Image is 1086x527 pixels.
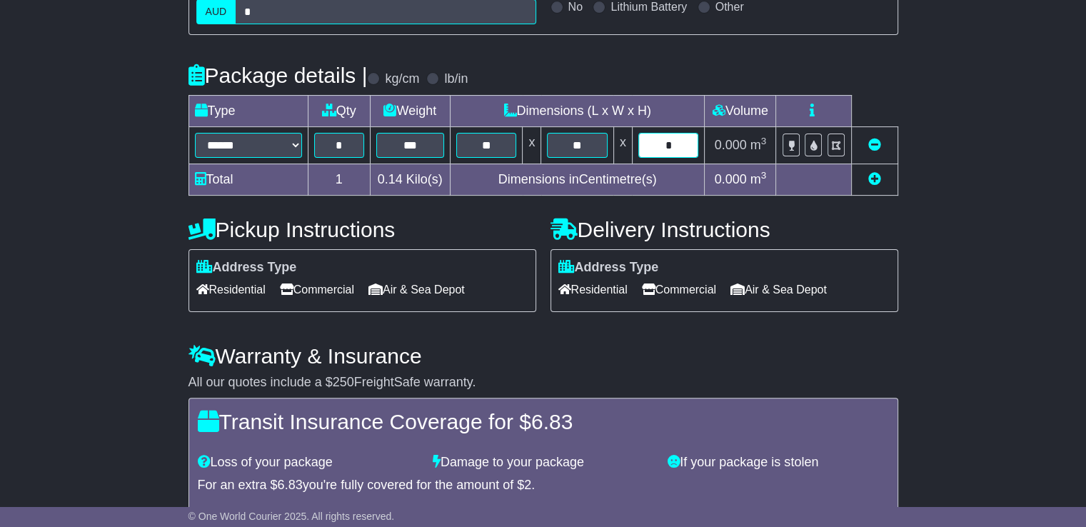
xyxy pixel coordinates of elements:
[558,260,659,276] label: Address Type
[730,278,827,301] span: Air & Sea Depot
[450,95,705,126] td: Dimensions (L x W x H)
[370,95,450,126] td: Weight
[613,126,632,164] td: x
[761,136,767,146] sup: 3
[278,478,303,492] span: 6.83
[426,455,660,471] div: Damage to your package
[188,344,898,368] h4: Warranty & Insurance
[368,278,465,301] span: Air & Sea Depot
[188,164,308,195] td: Total
[188,375,898,391] div: All our quotes include a $ FreightSafe warranty.
[523,126,541,164] td: x
[188,218,536,241] h4: Pickup Instructions
[558,278,628,301] span: Residential
[868,172,881,186] a: Add new item
[524,478,531,492] span: 2
[550,218,898,241] h4: Delivery Instructions
[385,71,419,87] label: kg/cm
[196,278,266,301] span: Residential
[188,95,308,126] td: Type
[308,164,370,195] td: 1
[196,260,297,276] label: Address Type
[444,71,468,87] label: lb/in
[191,455,426,471] div: Loss of your package
[333,375,354,389] span: 250
[715,138,747,152] span: 0.000
[531,410,573,433] span: 6.83
[761,170,767,181] sup: 3
[280,278,354,301] span: Commercial
[750,138,767,152] span: m
[198,478,889,493] div: For an extra $ you're fully covered for the amount of $ .
[868,138,881,152] a: Remove this item
[642,278,716,301] span: Commercial
[750,172,767,186] span: m
[308,95,370,126] td: Qty
[370,164,450,195] td: Kilo(s)
[715,172,747,186] span: 0.000
[188,64,368,87] h4: Package details |
[188,511,395,522] span: © One World Courier 2025. All rights reserved.
[705,95,776,126] td: Volume
[378,172,403,186] span: 0.14
[198,410,889,433] h4: Transit Insurance Coverage for $
[660,455,895,471] div: If your package is stolen
[450,164,705,195] td: Dimensions in Centimetre(s)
